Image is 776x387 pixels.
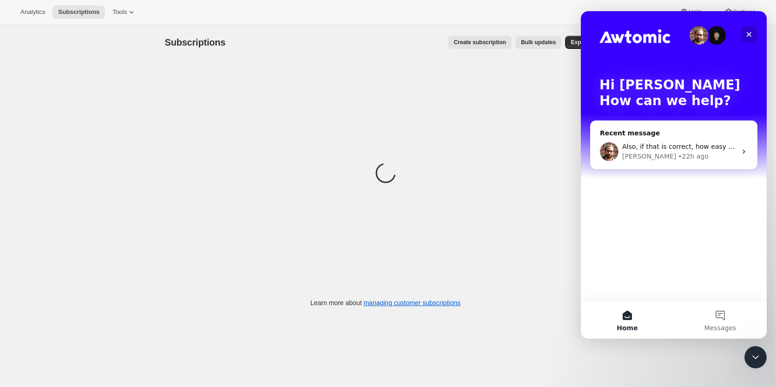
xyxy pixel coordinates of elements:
span: Create subscription [454,39,506,46]
iframe: Intercom live chat [744,346,767,368]
button: Tools [107,6,142,19]
iframe: Intercom live chat [581,11,767,339]
span: Tools [112,8,127,16]
span: Also, if that is correct, how easy is it for them to also to purchase add-ons after that? [41,132,318,139]
button: Subscriptions [53,6,105,19]
span: Settings [733,8,756,16]
span: Analytics [20,8,45,16]
div: [PERSON_NAME] [41,140,95,150]
a: managing customer subscriptions [363,299,460,307]
button: Export [565,36,594,49]
span: Help [689,8,701,16]
span: Bulk updates [521,39,556,46]
span: Home [36,314,57,320]
div: Close [160,15,177,32]
button: Settings [718,6,761,19]
button: Messages [93,290,186,327]
button: Help [674,6,716,19]
p: Learn more about [310,298,460,307]
span: Export [571,39,588,46]
span: Subscriptions [58,8,99,16]
button: Analytics [15,6,51,19]
span: Subscriptions [165,37,226,47]
span: Messages [124,314,156,320]
button: Create subscription [448,36,512,49]
button: Bulk updates [515,36,561,49]
div: • 22h ago [97,140,127,150]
